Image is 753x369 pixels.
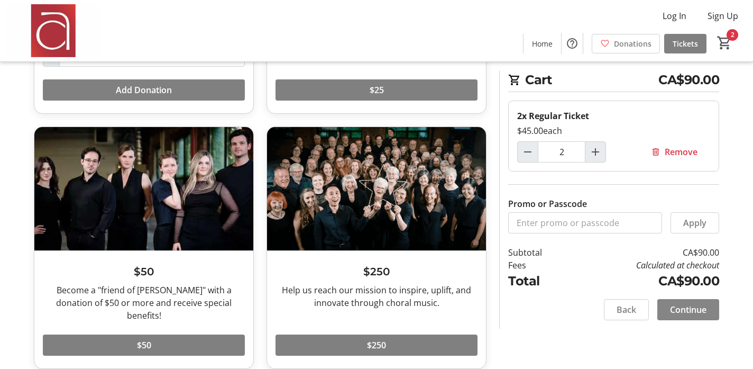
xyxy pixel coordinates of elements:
label: Promo or Passcode [508,197,587,210]
span: $25 [370,84,384,96]
h2: Cart [508,70,719,92]
td: Total [508,272,570,291]
span: Back [617,303,636,316]
button: $50 [43,335,245,356]
span: Apply [683,217,706,229]
input: Enter promo or passcode [508,212,662,233]
button: Increment by one [585,142,605,162]
h3: $50 [43,264,245,280]
span: CA$90.00 [658,70,719,89]
button: Back [604,299,649,320]
button: $250 [276,335,477,356]
span: Remove [665,146,697,158]
button: Help [562,33,583,54]
span: Home [532,38,553,49]
span: $250 [367,339,386,352]
span: Log In [663,10,686,22]
button: Decrement by one [518,142,538,162]
button: Cart [715,33,734,52]
input: Regular Ticket Quantity [538,141,585,163]
img: Amadeus Choir of Greater Toronto 's Logo [6,4,100,57]
div: 2x Regular Ticket [517,110,710,122]
img: $250 [267,127,486,250]
button: Sign Up [699,7,747,24]
div: Help us reach our mission to inspire, uplift, and innovate through choral music. [276,284,477,309]
a: Home [524,34,561,53]
button: $25 [276,79,477,101]
h3: $250 [276,264,477,280]
button: Continue [657,299,719,320]
img: $50 [34,127,253,250]
span: Continue [670,303,706,316]
button: Log In [654,7,695,24]
button: Apply [671,212,719,233]
span: Add Donation [116,84,172,96]
td: Calculated at checkout [570,259,719,272]
td: CA$90.00 [570,272,719,291]
button: Add Donation [43,79,245,101]
a: Donations [592,34,660,53]
td: Fees [508,259,570,272]
td: CA$90.00 [570,246,719,259]
button: Remove [638,141,710,163]
span: $50 [137,339,151,352]
td: Subtotal [508,246,570,259]
span: Sign Up [708,10,738,22]
div: Become a "friend of [PERSON_NAME]" with a donation of $50 or more and receive special benefits! [43,284,245,322]
div: $45.00 each [517,124,710,137]
span: Donations [614,38,651,49]
a: Tickets [664,34,706,53]
span: Tickets [673,38,698,49]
